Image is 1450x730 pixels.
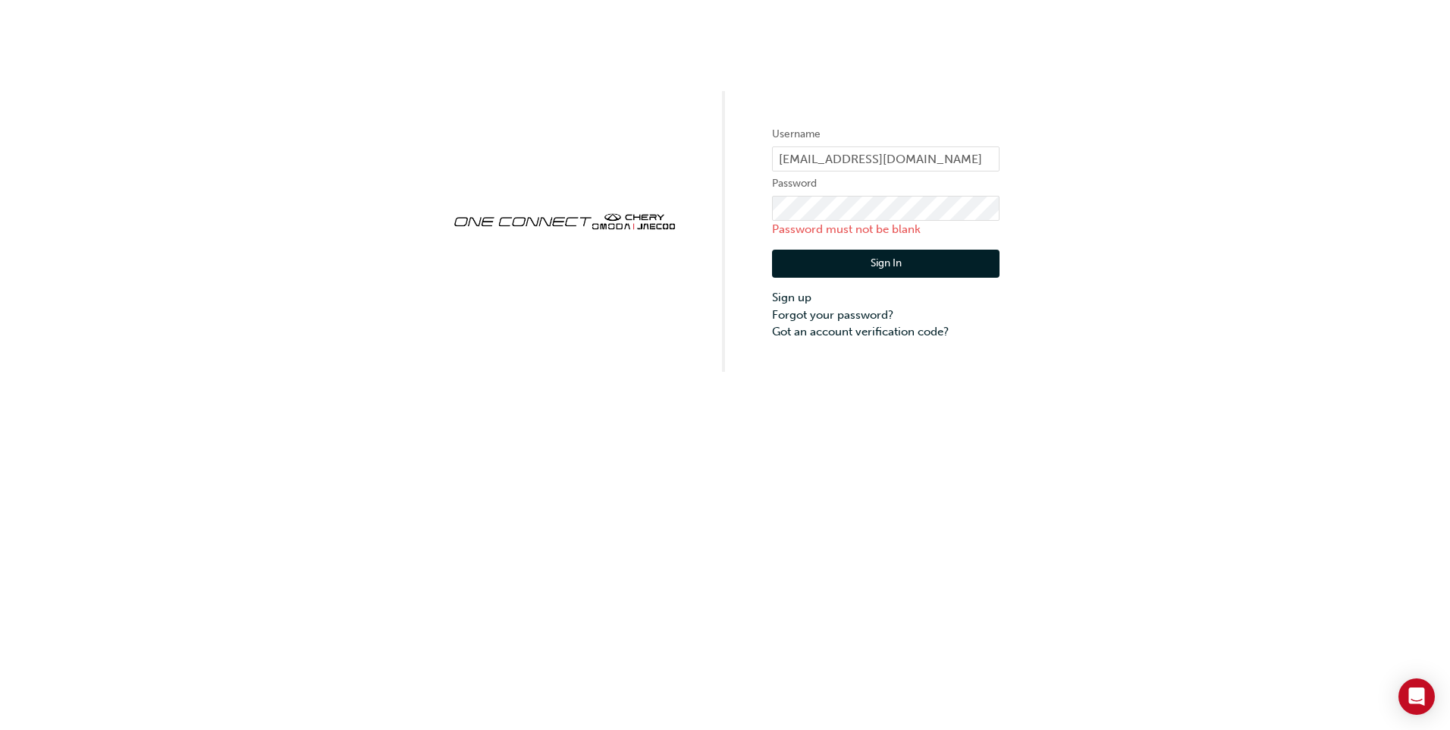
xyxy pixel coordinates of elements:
a: Sign up [772,289,1000,307]
label: Password [772,175,1000,193]
p: Password must not be blank [772,221,1000,238]
img: oneconnect [450,200,678,240]
a: Forgot your password? [772,307,1000,324]
label: Username [772,125,1000,143]
div: Open Intercom Messenger [1398,678,1435,715]
a: Got an account verification code? [772,323,1000,341]
button: Sign In [772,250,1000,278]
input: Username [772,146,1000,172]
